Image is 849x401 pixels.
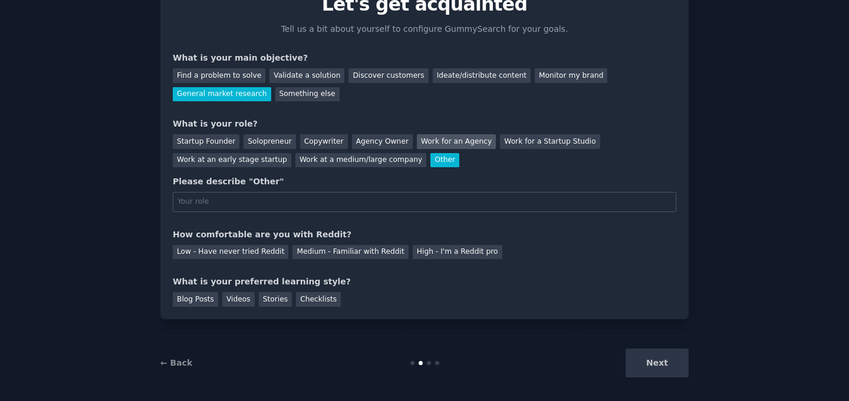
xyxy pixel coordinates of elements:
[275,87,340,102] div: Something else
[160,358,192,367] a: ← Back
[173,87,271,102] div: General market research
[173,276,676,288] div: What is your preferred learning style?
[352,134,413,149] div: Agency Owner
[173,228,676,241] div: How comfortable are you with Reddit?
[259,292,292,307] div: Stories
[276,23,573,35] p: Tell us a bit about yourself to configure GummySearch for your goals.
[173,192,676,212] input: Your role
[222,292,255,307] div: Videos
[296,292,341,307] div: Checklists
[173,68,265,83] div: Find a problem to solve
[433,68,531,83] div: Ideate/distribute content
[417,134,496,149] div: Work for an Agency
[173,134,239,149] div: Startup Founder
[500,134,600,149] div: Work for a Startup Studio
[173,52,676,64] div: What is your main objective?
[173,175,676,188] div: Please describe "Other"
[413,245,502,260] div: High - I'm a Reddit pro
[292,245,408,260] div: Medium - Familiar with Reddit
[173,245,288,260] div: Low - Have never tried Reddit
[269,68,344,83] div: Validate a solution
[348,68,428,83] div: Discover customers
[535,68,607,83] div: Monitor my brand
[173,292,218,307] div: Blog Posts
[173,153,291,168] div: Work at an early stage startup
[300,134,348,149] div: Copywriter
[430,153,459,168] div: Other
[295,153,426,168] div: Work at a medium/large company
[243,134,295,149] div: Solopreneur
[173,118,676,130] div: What is your role?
